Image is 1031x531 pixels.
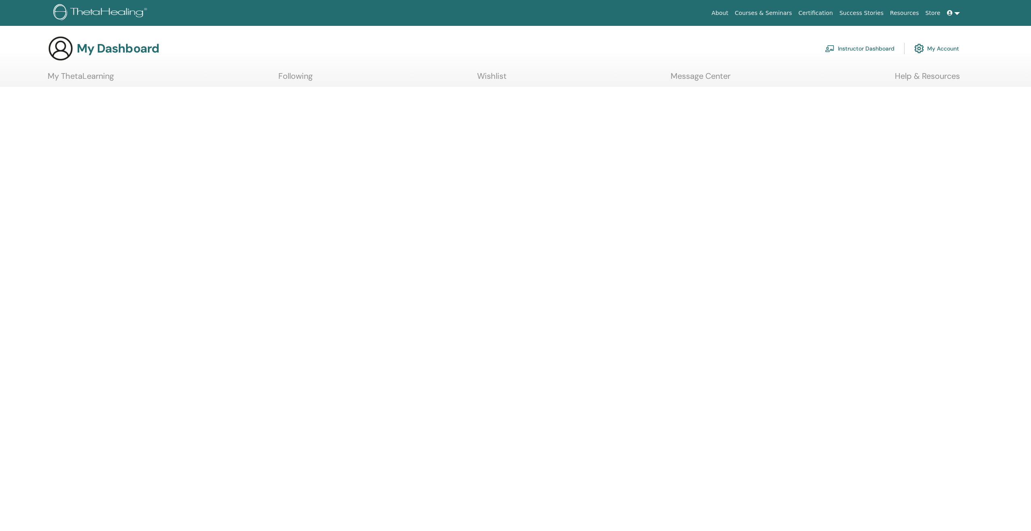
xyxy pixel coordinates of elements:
[671,71,730,87] a: Message Center
[887,6,922,21] a: Resources
[732,6,795,21] a: Courses & Seminars
[914,42,924,55] img: cog.svg
[825,40,894,57] a: Instructor Dashboard
[708,6,731,21] a: About
[922,6,944,21] a: Store
[48,36,74,61] img: generic-user-icon.jpg
[825,45,835,52] img: chalkboard-teacher.svg
[477,71,507,87] a: Wishlist
[48,71,114,87] a: My ThetaLearning
[914,40,959,57] a: My Account
[836,6,887,21] a: Success Stories
[795,6,836,21] a: Certification
[895,71,960,87] a: Help & Resources
[278,71,313,87] a: Following
[53,4,150,22] img: logo.png
[77,41,159,56] h3: My Dashboard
